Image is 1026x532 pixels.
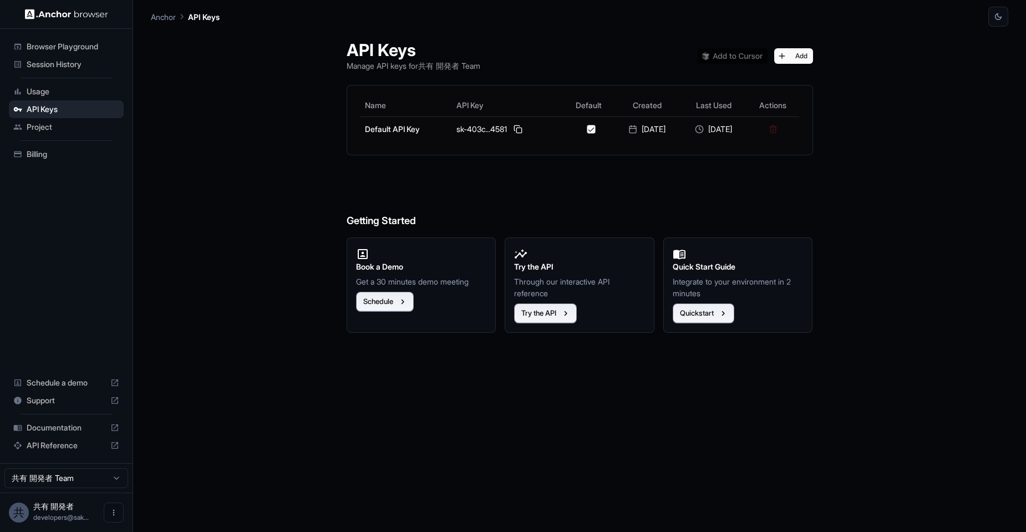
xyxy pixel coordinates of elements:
div: Billing [9,145,124,163]
p: API Keys [188,11,220,23]
img: Anchor Logo [25,9,108,19]
div: [DATE] [685,124,743,135]
p: Integrate to your environment in 2 minutes [673,276,804,299]
div: Support [9,392,124,409]
button: Schedule [356,292,414,312]
div: Documentation [9,419,124,437]
div: [DATE] [618,124,676,135]
div: sk-403c...4581 [456,123,559,136]
h2: Quick Start Guide [673,261,804,273]
div: Project [9,118,124,136]
div: Session History [9,55,124,73]
button: Copy API key [511,123,525,136]
span: Schedule a demo [27,377,106,388]
td: Default API Key [360,116,453,141]
h6: Getting Started [347,169,813,229]
button: Try the API [514,303,577,323]
img: Add anchorbrowser MCP server to Cursor [698,48,768,64]
span: developers@sakurakids-sc.jp [33,513,89,521]
span: Project [27,121,119,133]
th: Last Used [680,94,747,116]
button: Quickstart [673,303,734,323]
th: Name [360,94,453,116]
p: Manage API keys for 共有 開発者 Team [347,60,480,72]
th: API Key [452,94,563,116]
div: API Keys [9,100,124,118]
nav: breadcrumb [151,11,220,23]
th: Created [614,94,680,116]
h2: Book a Demo [356,261,487,273]
div: API Reference [9,437,124,454]
span: Session History [27,59,119,70]
span: Documentation [27,422,106,433]
h2: Try the API [514,261,645,273]
p: Anchor [151,11,176,23]
p: Get a 30 minutes demo meeting [356,276,487,287]
span: Support [27,395,106,406]
h1: API Keys [347,40,480,60]
span: Usage [27,86,119,97]
div: Schedule a demo [9,374,124,392]
th: Default [563,94,614,116]
th: Actions [747,94,799,116]
button: Open menu [104,503,124,523]
span: Billing [27,149,119,160]
span: API Keys [27,104,119,115]
div: 共 [9,503,29,523]
button: Add [774,48,813,64]
div: Usage [9,83,124,100]
span: Browser Playground [27,41,119,52]
span: API Reference [27,440,106,451]
div: Browser Playground [9,38,124,55]
span: 共有 開発者 [33,501,74,511]
p: Through our interactive API reference [514,276,645,299]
